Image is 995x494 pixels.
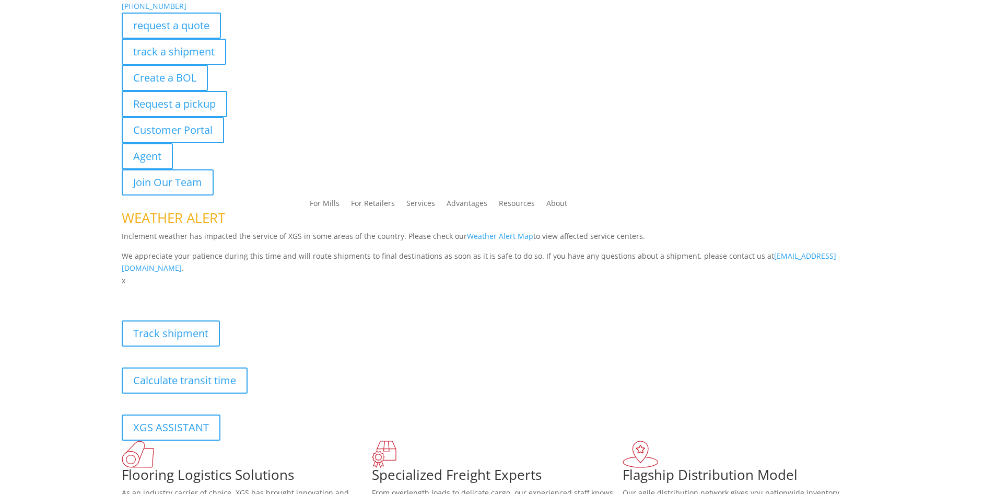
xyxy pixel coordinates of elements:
a: For Retailers [351,200,395,211]
a: Track shipment [122,320,220,347]
a: Advantages [447,200,487,211]
a: track a shipment [122,39,226,65]
img: xgs-icon-total-supply-chain-intelligence-red [122,441,154,468]
img: xgs-icon-focused-on-flooring-red [372,441,396,468]
p: We appreciate your patience during this time and will route shipments to final destinations as so... [122,250,874,275]
p: Inclement weather has impacted the service of XGS in some areas of the country. Please check our ... [122,230,874,250]
a: Services [406,200,435,211]
a: request a quote [122,13,221,39]
h1: Flagship Distribution Model [623,468,873,487]
a: Agent [122,143,173,169]
a: Customer Portal [122,117,224,143]
a: For Mills [310,200,340,211]
h1: Flooring Logistics Solutions [122,468,372,487]
a: Calculate transit time [122,367,248,394]
b: Visibility, transparency, and control for your entire supply chain. [122,289,355,298]
h1: Specialized Freight Experts [372,468,623,487]
img: xgs-icon-flagship-distribution-model-red [623,441,659,468]
a: Weather Alert Map [467,231,533,241]
a: XGS ASSISTANT [122,415,220,441]
a: Join Our Team [122,169,214,196]
span: WEATHER ALERT [122,209,225,227]
p: x [122,274,874,287]
a: [PHONE_NUMBER] [122,1,186,11]
a: Resources [499,200,535,211]
a: About [546,200,567,211]
a: Create a BOL [122,65,208,91]
a: Request a pickup [122,91,227,117]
